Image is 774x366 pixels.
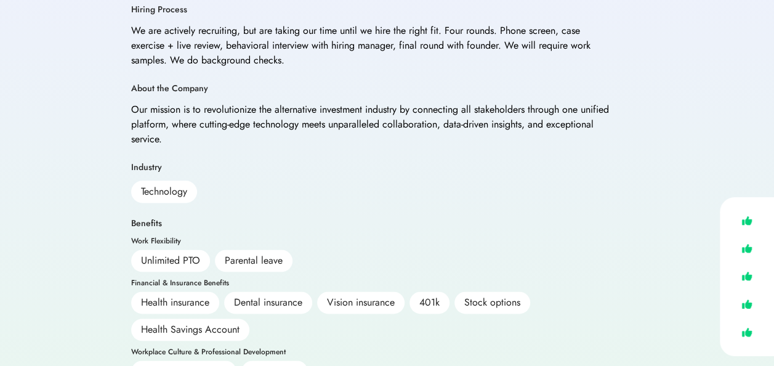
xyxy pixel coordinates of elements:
[317,291,405,314] div: Vision insurance
[131,237,181,245] div: Work Flexibility
[131,279,229,287] div: Financial & Insurance Benefits
[738,267,756,285] img: like.svg
[131,102,611,147] div: Our mission is to revolutionize the alternative investment industry by connecting all stakeholder...
[738,240,756,258] img: like.svg
[409,291,449,314] div: 401k
[131,181,197,203] div: Technology
[131,83,208,95] div: About the Company
[131,218,162,230] div: Benefits
[131,319,249,341] div: Health Savings Account
[131,161,162,174] div: Industry
[738,295,756,313] img: like.svg
[738,212,756,230] img: like.svg
[131,291,219,314] div: Health insurance
[738,323,756,341] img: like.svg
[131,23,611,68] div: We are actively recruiting, but are taking our time until we hire the right fit. Four rounds. Pho...
[215,250,292,272] div: Parental leave
[131,348,286,356] div: Workplace Culture & Professional Development
[131,250,210,272] div: Unlimited PTO
[454,291,530,314] div: Stock options
[224,291,312,314] div: Dental insurance
[131,4,187,16] div: Hiring Process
